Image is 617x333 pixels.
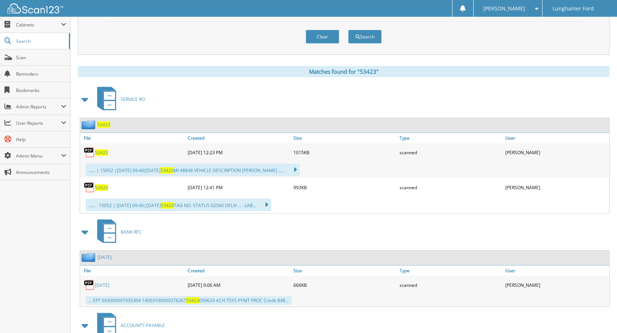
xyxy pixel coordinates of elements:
[16,120,61,126] span: User Reports
[292,277,397,292] div: 666KB
[503,266,609,276] a: User
[93,85,145,114] a: SERVICE RO
[292,180,397,195] div: 993KB
[398,266,503,276] a: Type
[503,133,609,143] a: User
[95,184,108,191] a: 53423
[186,145,292,160] div: [DATE] 12:23 PM
[95,149,108,156] a: 53423
[95,282,109,288] a: [DATE]
[186,277,292,292] div: [DATE] 9:06 AM
[503,145,609,160] div: [PERSON_NAME]
[292,266,397,276] a: Size
[398,277,503,292] div: scanned
[16,136,66,143] span: Help
[16,54,66,61] span: Scan
[86,199,271,211] div: ...... . 15052 | [DATE] 09:40|[DATE] TAG NO. STATUS 02560 DELIV ... . LAB...
[503,277,609,292] div: [PERSON_NAME]
[84,182,95,193] img: PDF.png
[580,297,617,333] iframe: Chat Widget
[121,96,145,102] span: SERVICE RO
[186,180,292,195] div: [DATE] 12:41 PM
[86,164,300,176] div: ...... | 15052 |[DATE] 09:40}[DATE] MI 48848 VEHICLE DESCRIPTION [PERSON_NAME] ......
[97,121,110,128] a: 53423
[97,254,112,260] a: [DATE]
[80,266,186,276] a: File
[121,229,142,235] span: BANK REC
[16,38,65,44] span: Search
[84,147,95,158] img: PDF.png
[16,169,66,175] span: Announcements
[483,6,525,11] span: [PERSON_NAME]
[292,145,397,160] div: 1015KB
[121,322,165,329] span: ACCOUNTS PAYABLE
[186,133,292,143] a: Created
[82,253,97,262] img: folder2.png
[7,3,63,13] img: scan123-logo-white.svg
[161,202,174,209] span: 53423
[16,104,61,110] span: Admin Reports
[398,180,503,195] div: scanned
[292,133,397,143] a: Size
[348,30,382,44] button: Search
[306,30,339,44] button: Clear
[16,153,61,159] span: Admin Menu
[93,217,142,247] a: BANK REC
[160,167,174,174] span: 53423
[78,66,610,77] div: Matches found for "53423"
[398,133,503,143] a: Type
[186,297,199,304] span: 53423
[16,22,61,28] span: Cabinets
[86,296,292,305] div: ... EFT 043000097935304 14003100000376267 050624 ACH TSYS PYMT PROC Credit 848...
[82,120,97,129] img: folder2.png
[553,6,594,11] span: Lunghamer Ford
[84,279,95,291] img: PDF.png
[398,145,503,160] div: scanned
[16,87,66,93] span: Bookmarks
[186,266,292,276] a: Created
[80,133,186,143] a: File
[503,180,609,195] div: [PERSON_NAME]
[16,71,66,77] span: Reminders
